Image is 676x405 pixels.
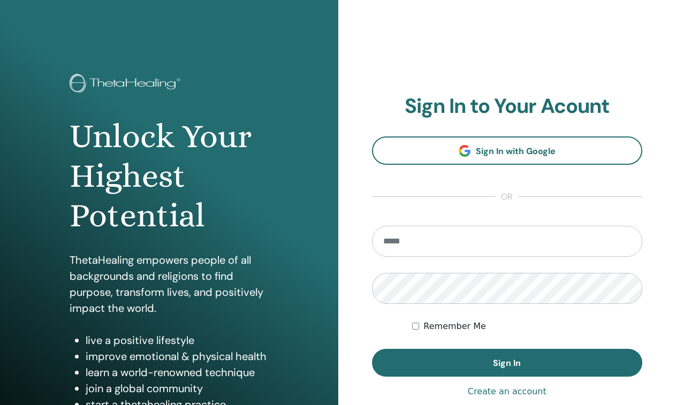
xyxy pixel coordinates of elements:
h1: Unlock Your Highest Potential [70,117,268,236]
div: Keep me authenticated indefinitely or until I manually logout [412,320,642,333]
li: live a positive lifestyle [86,332,268,348]
li: join a global community [86,380,268,396]
li: learn a world-renowned technique [86,364,268,380]
label: Remember Me [423,320,486,333]
li: improve emotional & physical health [86,348,268,364]
span: Sign In [493,357,521,369]
h2: Sign In to Your Acount [372,94,643,119]
span: Sign In with Google [476,146,556,157]
a: Sign In with Google [372,136,643,165]
button: Sign In [372,349,643,377]
a: Create an account [468,385,546,398]
p: ThetaHealing empowers people of all backgrounds and religions to find purpose, transform lives, a... [70,252,268,316]
span: or [496,190,518,203]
